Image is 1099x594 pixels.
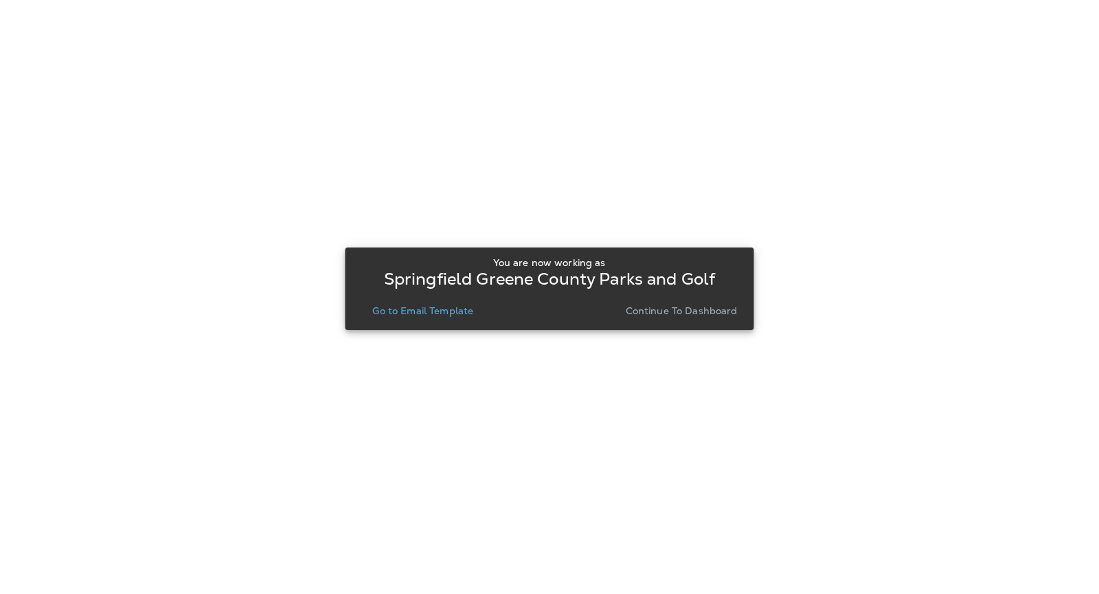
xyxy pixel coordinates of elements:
[620,301,743,320] button: Continue to Dashboard
[367,301,479,320] button: Go to Email Template
[626,305,738,316] p: Continue to Dashboard
[493,257,605,268] p: You are now working as
[372,305,473,316] p: Go to Email Template
[384,274,716,285] p: Springfield Greene County Parks and Golf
